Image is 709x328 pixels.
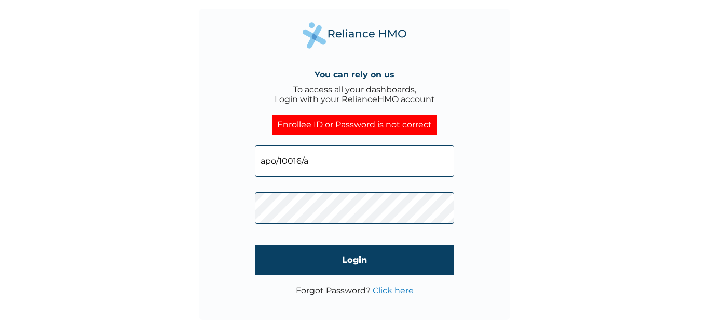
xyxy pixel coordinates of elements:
[255,245,454,275] input: Login
[373,286,414,295] a: Click here
[255,145,454,177] input: Email address or HMO ID
[275,84,435,104] div: To access all your dashboards, Login with your RelianceHMO account
[315,69,394,79] h4: You can rely on us
[303,22,406,49] img: Reliance Health's Logo
[272,115,437,135] div: Enrollee ID or Password is not correct
[296,286,414,295] p: Forgot Password?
